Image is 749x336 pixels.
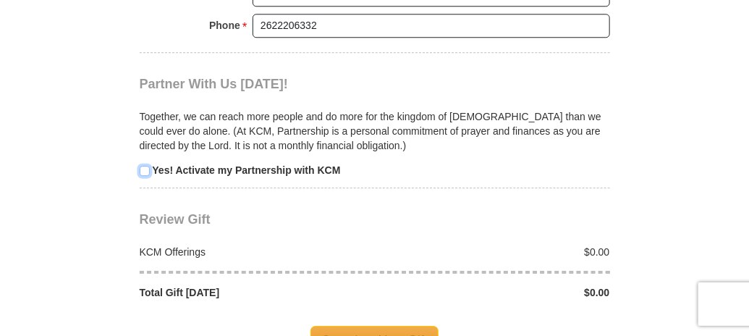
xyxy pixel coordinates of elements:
span: Partner With Us [DATE]! [140,77,289,91]
strong: Yes! Activate my Partnership with KCM [152,164,340,176]
p: Together, we can reach more people and do more for the kingdom of [DEMOGRAPHIC_DATA] than we coul... [140,109,610,153]
strong: Phone [209,15,240,35]
div: $0.00 [375,285,618,300]
div: $0.00 [375,245,618,259]
div: Total Gift [DATE] [132,285,375,300]
span: Review Gift [140,212,211,227]
div: KCM Offerings [132,245,375,259]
